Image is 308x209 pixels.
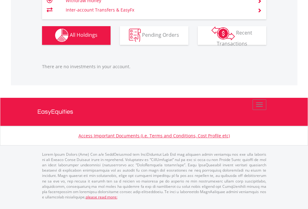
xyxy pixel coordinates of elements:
span: All Holdings [70,31,97,38]
img: pending_instructions-wht.png [129,29,141,42]
td: Inter-account Transfers & EasyFx [66,5,250,15]
span: Pending Orders [142,31,179,38]
img: transactions-zar-wht.png [211,26,235,40]
p: Lorem Ipsum Dolors (Ame) Con a/e SeddOeiusmod tem InciDiduntut Lab Etd mag aliquaen admin veniamq... [42,152,266,200]
button: Pending Orders [120,26,188,45]
a: please read more: [86,194,117,200]
button: All Holdings [42,26,111,45]
p: There are no investments in your account. [42,64,266,70]
a: Access Important Documents (i.e. Terms and Conditions, Cost Profile etc) [78,133,230,139]
span: Recent Transactions [217,29,253,47]
img: holdings-wht.png [55,29,69,42]
button: Recent Transactions [198,26,266,45]
a: EasyEquities [37,98,271,126]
